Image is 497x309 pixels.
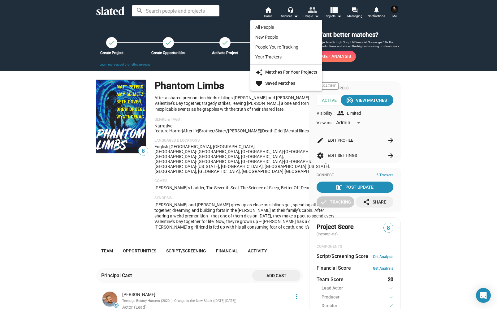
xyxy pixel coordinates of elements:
mat-icon: auto_awesome [255,69,263,76]
a: Your Trackers [250,52,322,62]
a: All People [250,22,322,32]
a: New People [250,32,322,42]
strong: Saved Matches [265,81,295,86]
strong: Matches For Your Projects [265,70,317,75]
mat-icon: favorite [255,80,263,87]
a: People You're Tracking [250,42,322,52]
